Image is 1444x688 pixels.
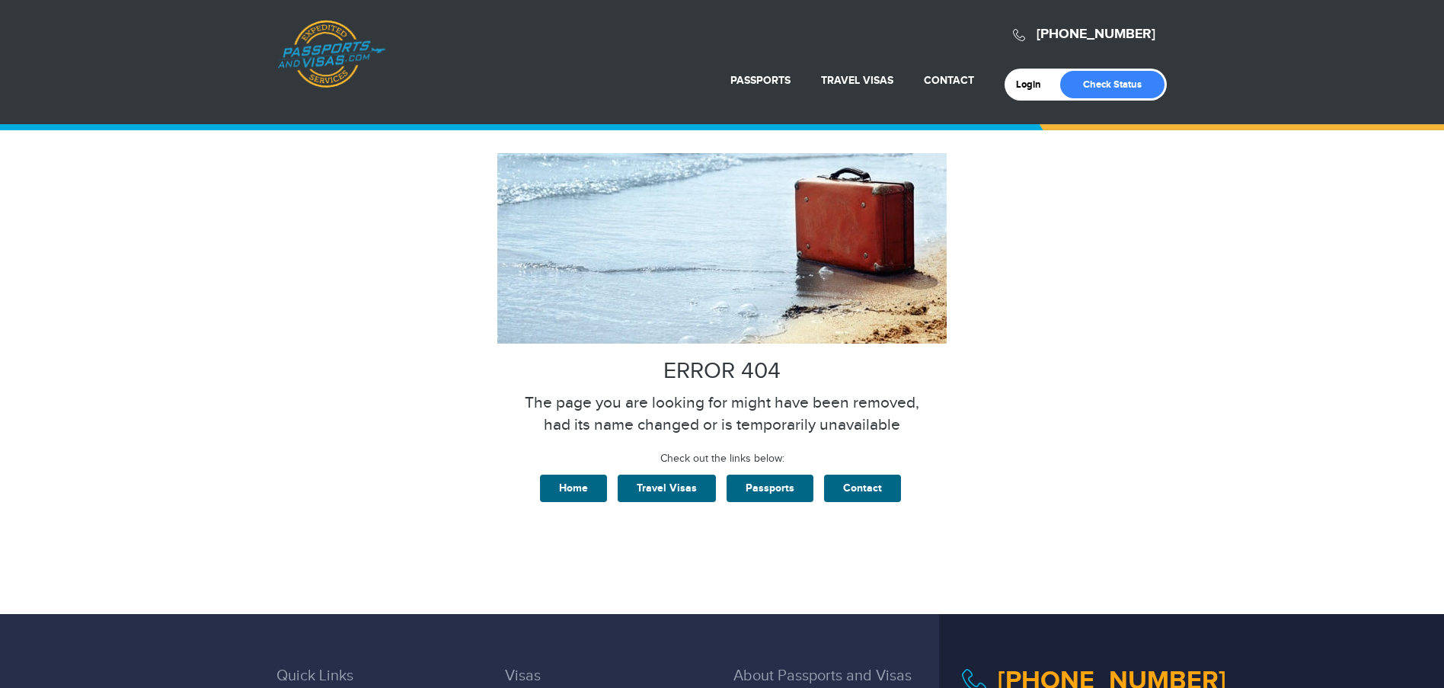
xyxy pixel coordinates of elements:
[540,475,607,502] a: Home
[727,475,813,502] a: Passports
[265,392,1179,437] p: The page you are looking for might have been removed, had its name changed or is temporarily unav...
[730,74,791,87] a: Passports
[824,475,901,502] a: Contact
[618,475,716,502] a: Travel Visas
[265,359,1179,384] h2: ERROR 404
[1060,71,1164,98] a: Check Status
[1016,78,1052,91] a: Login
[277,20,385,88] a: Passports & [DOMAIN_NAME]
[821,74,893,87] a: Travel Visas
[265,452,1179,467] p: Check out the links below:
[497,153,947,344] img: 404.jpg
[924,74,974,87] a: Contact
[1037,26,1155,43] a: [PHONE_NUMBER]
